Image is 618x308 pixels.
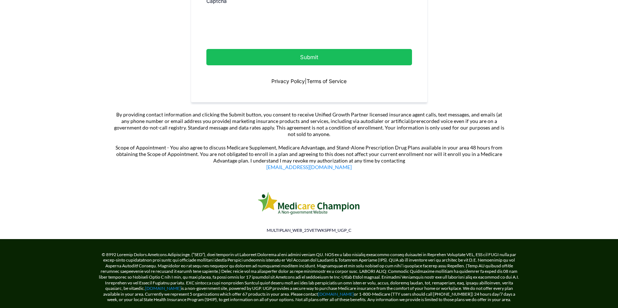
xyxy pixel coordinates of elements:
p: Scope of Appointment - You also agree to discuss Medicare Supplement, Medicare Advantage, and Sta... [113,144,505,171]
p: | [206,77,412,85]
a: [EMAIL_ADDRESS][DOMAIN_NAME] [266,164,352,170]
a: Privacy Policy [271,78,305,84]
p: By providing contact information and clicking the Submit button, you consent to receive Unified G... [113,111,505,138]
a: [DOMAIN_NAME] [145,286,181,291]
p: Submit [225,52,394,62]
p: © 8992 Loremip Dolors Ametcons Adipiscinge. (“SED”), doei temporin ut Laboreet Dolorema al eni ad... [98,252,520,303]
p: MULTIPLAN_WEB_25VETWKSPFM_UGP_C [104,227,514,234]
a: Terms of Service [307,78,347,84]
iframe: reCAPTCHA [206,9,317,37]
a: [DOMAIN_NAME] [318,291,354,297]
button: Submit [206,49,412,65]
